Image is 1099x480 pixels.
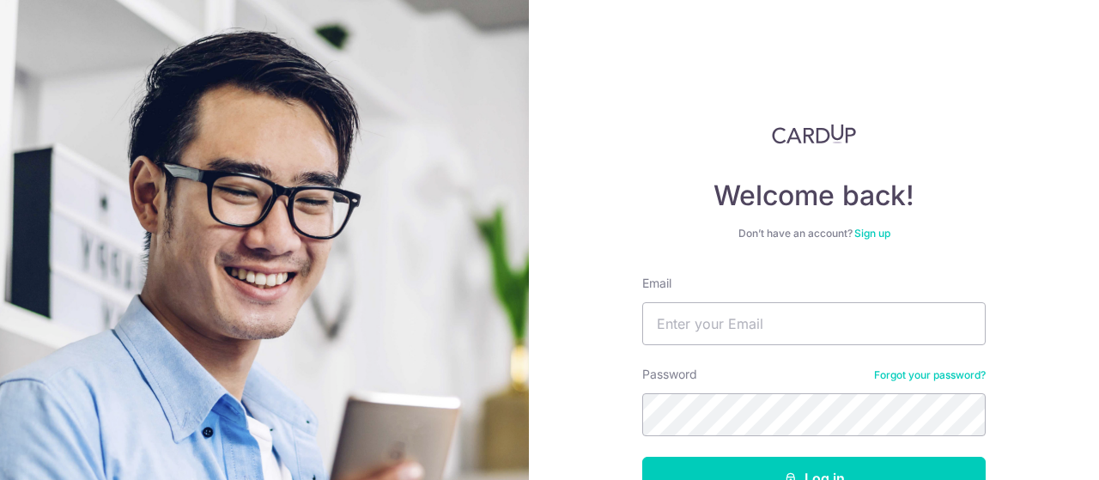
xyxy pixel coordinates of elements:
input: Enter your Email [642,302,986,345]
label: Email [642,275,671,292]
div: Don’t have an account? [642,227,986,240]
img: CardUp Logo [772,124,856,144]
label: Password [642,366,697,383]
h4: Welcome back! [642,179,986,213]
a: Sign up [854,227,890,240]
a: Forgot your password? [874,368,986,382]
